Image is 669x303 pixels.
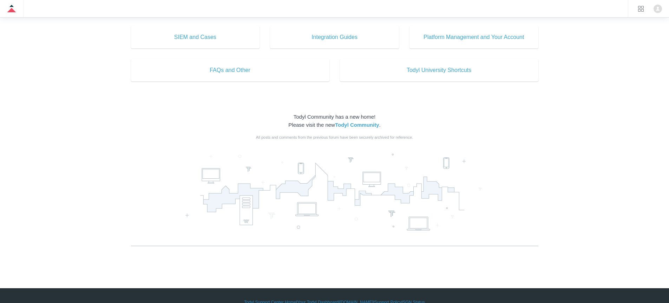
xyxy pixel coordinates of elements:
[270,26,399,48] a: Integration Guides
[409,26,538,48] a: Platform Management and Your Account
[142,33,249,41] span: SIEM and Cases
[131,134,538,140] div: All posts and comments from the previous forum have been securely archived for reference.
[350,66,528,74] span: Todyl University Shortcuts
[131,59,329,81] a: FAQs and Other
[340,59,538,81] a: Todyl University Shortcuts
[654,5,662,13] zd-hc-trigger: Click your profile icon to open the profile menu
[131,113,538,129] div: Todyl Community has a new home! Please visit the new .
[142,66,319,74] span: FAQs and Other
[654,5,662,13] img: user avatar
[131,26,260,48] a: SIEM and Cases
[335,122,379,128] a: Todyl Community
[281,33,388,41] span: Integration Guides
[420,33,528,41] span: Platform Management and Your Account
